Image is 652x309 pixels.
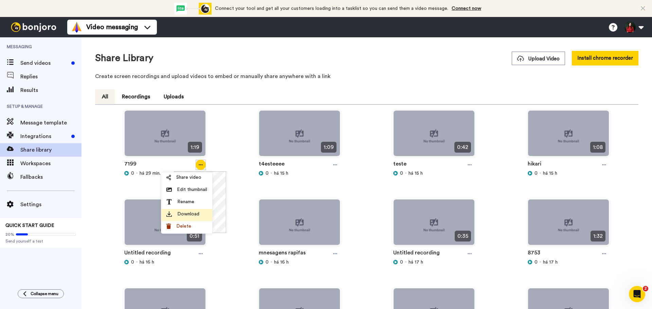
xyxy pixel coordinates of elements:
[95,53,153,63] h1: Share Library
[177,211,199,217] span: Download
[131,259,134,266] span: 0
[266,259,269,266] span: 0
[174,3,212,15] div: animation
[188,142,202,153] span: 1:19
[157,89,191,104] button: Uploads
[259,259,340,266] div: há 16 h
[528,111,609,162] img: no-thumbnail.jpg
[86,22,138,32] span: Video messaging
[643,286,648,291] span: 2
[31,291,58,296] span: Collapse menu
[20,146,81,154] span: Share library
[20,119,81,127] span: Message template
[393,160,406,170] a: teste
[528,249,540,259] a: 8753
[572,51,638,65] button: Install chrome recorder
[394,111,474,162] img: no-thumbnail.jpg
[125,111,205,162] img: no-thumbnail.jpg
[20,173,81,181] span: Fallbacks
[517,55,560,62] span: Upload Video
[20,159,81,168] span: Workspaces
[20,73,81,81] span: Replies
[131,170,134,177] span: 0
[528,160,541,170] a: hikari
[176,174,201,181] span: Share video
[393,170,475,177] div: há 15 h
[5,232,14,237] span: 20%
[177,198,194,205] span: Rename
[512,52,565,65] button: Upload Video
[124,160,137,170] a: 7199
[528,259,609,266] div: há 17 h
[394,199,474,251] img: no-thumbnail.jpg
[629,286,645,302] iframe: Intercom live chat
[259,160,285,170] a: t4esteeee
[18,289,64,298] button: Collapse menu
[20,200,81,209] span: Settings
[259,249,306,259] a: mnesagens rapifas
[266,170,269,177] span: 0
[590,142,605,153] span: 1:08
[8,22,59,32] img: bj-logo-header-white.svg
[95,89,115,104] button: All
[528,170,609,177] div: há 15 h
[454,142,471,153] span: 0:42
[452,6,481,11] a: Connect now
[259,199,340,251] img: no-thumbnail.jpg
[71,22,82,33] img: vm-color.svg
[124,259,206,266] div: há 16 h
[95,72,638,80] p: Create screen recordings and upload videos to embed or manually share anywhere with a link
[124,170,206,177] div: há 29 min.
[535,170,538,177] span: 0
[259,111,340,162] img: no-thumbnail.jpg
[528,199,609,251] img: no-thumbnail.jpg
[400,259,403,266] span: 0
[321,142,337,153] span: 1:09
[5,223,54,228] span: QUICK START GUIDE
[20,132,69,140] span: Integrations
[259,170,340,177] div: há 15 h
[393,249,440,259] a: Untitled recording
[187,231,202,242] span: 0:51
[177,186,207,193] span: Edit thumbnail
[124,249,171,259] a: Untitled recording
[20,86,81,94] span: Results
[535,259,538,266] span: 0
[5,238,76,244] span: Send yourself a test
[215,6,448,11] span: Connect your tool and get all your customers loading into a tasklist so you can send them a video...
[20,59,69,67] span: Send videos
[176,223,191,230] span: Delete
[400,170,403,177] span: 0
[591,231,605,242] span: 1:32
[393,259,475,266] div: há 17 h
[455,231,471,242] span: 0:35
[125,199,205,251] img: no-thumbnail.jpg
[115,89,157,104] button: Recordings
